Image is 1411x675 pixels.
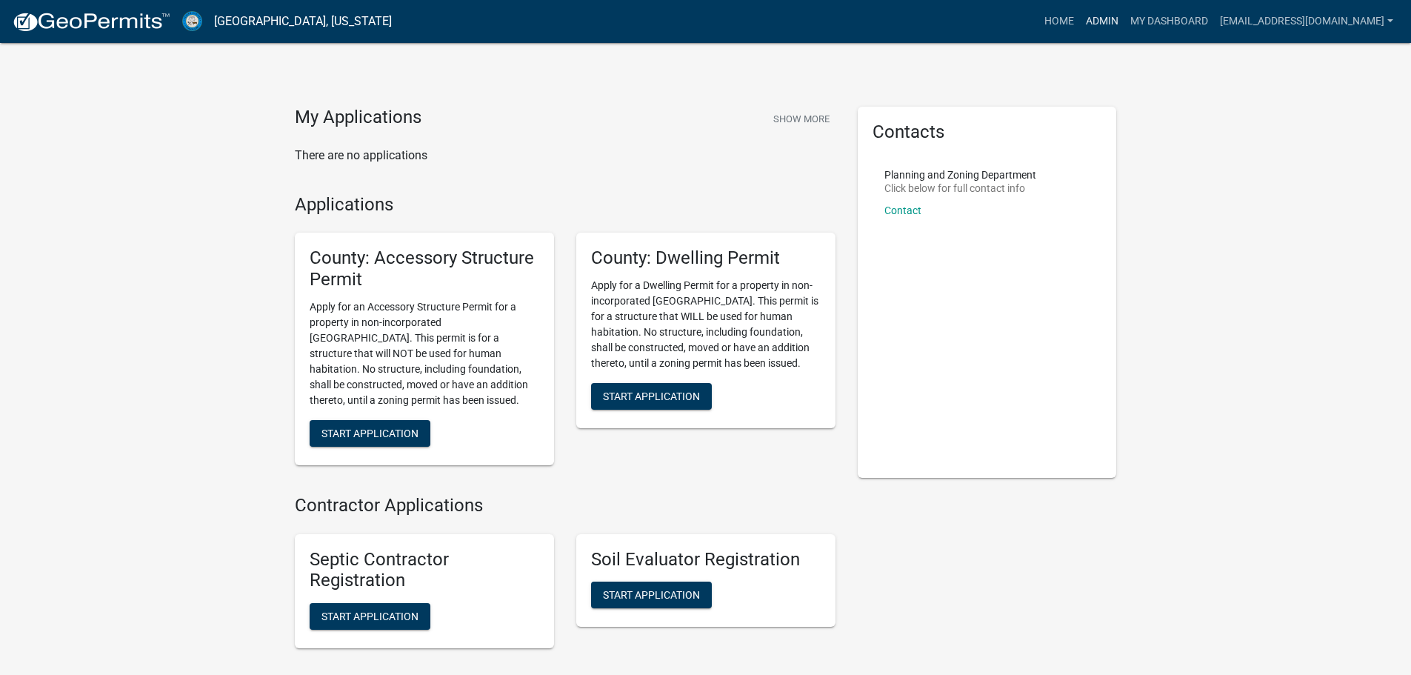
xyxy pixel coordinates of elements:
span: Start Application [321,611,418,622]
h5: Contacts [873,122,1102,143]
wm-workflow-list-section: Contractor Applications [295,495,835,660]
h4: My Applications [295,107,421,129]
span: Start Application [603,390,700,402]
h5: County: Dwelling Permit [591,247,821,269]
a: Contact [884,205,921,216]
a: [GEOGRAPHIC_DATA], [US_STATE] [214,9,392,34]
p: Apply for a Dwelling Permit for a property in non-incorporated [GEOGRAPHIC_DATA]. This permit is ... [591,278,821,371]
wm-workflow-list-section: Applications [295,194,835,477]
a: My Dashboard [1124,7,1214,36]
img: Custer County, Colorado [182,11,202,31]
button: Start Application [310,603,430,630]
h5: County: Accessory Structure Permit [310,247,539,290]
h4: Applications [295,194,835,216]
button: Start Application [591,383,712,410]
a: [EMAIL_ADDRESS][DOMAIN_NAME] [1214,7,1399,36]
p: Click below for full contact info [884,183,1036,193]
span: Start Application [603,589,700,601]
h4: Contractor Applications [295,495,835,516]
p: Planning and Zoning Department [884,170,1036,180]
a: Admin [1080,7,1124,36]
a: Home [1038,7,1080,36]
span: Start Application [321,427,418,439]
button: Start Application [310,420,430,447]
h5: Septic Contractor Registration [310,549,539,592]
p: There are no applications [295,147,835,164]
h5: Soil Evaluator Registration [591,549,821,571]
button: Show More [767,107,835,131]
p: Apply for an Accessory Structure Permit for a property in non-incorporated [GEOGRAPHIC_DATA]. Thi... [310,299,539,408]
button: Start Application [591,582,712,608]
